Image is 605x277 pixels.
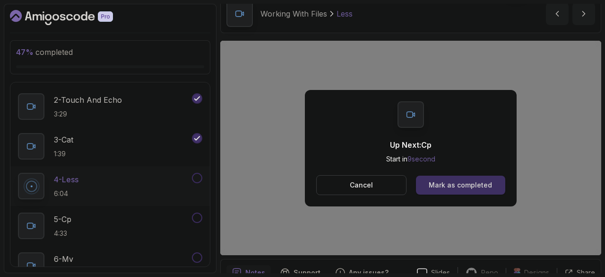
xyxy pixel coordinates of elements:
p: 4 - Less [54,174,78,185]
span: 9 second [407,155,435,163]
span: 47 % [16,47,34,57]
button: Mark as completed [416,176,505,195]
p: 1:39 [54,149,73,159]
button: 4-Less6:04 [18,173,202,199]
p: Working With Files [260,8,327,19]
p: 6:04 [54,189,78,198]
button: 5-Cp4:33 [18,213,202,239]
p: 2 - Touch And Echo [54,94,122,106]
span: completed [16,47,73,57]
button: 2-Touch And Echo3:29 [18,93,202,120]
p: Start in [386,154,435,164]
div: Mark as completed [429,180,492,190]
p: 3 - Cat [54,134,73,145]
button: Cancel [316,175,406,195]
p: Cancel [350,180,373,190]
p: 4:33 [54,229,71,238]
p: Up Next: Cp [386,139,435,151]
a: Dashboard [10,10,135,25]
iframe: To enrich screen reader interactions, please activate Accessibility in Grammarly extension settings [220,41,601,255]
p: 6 - Mv [54,253,73,265]
p: Less [337,8,353,19]
p: 5 - Cp [54,214,71,225]
button: previous content [546,2,569,25]
button: next content [572,2,595,25]
p: 3:29 [54,109,122,119]
button: 3-Cat1:39 [18,133,202,160]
